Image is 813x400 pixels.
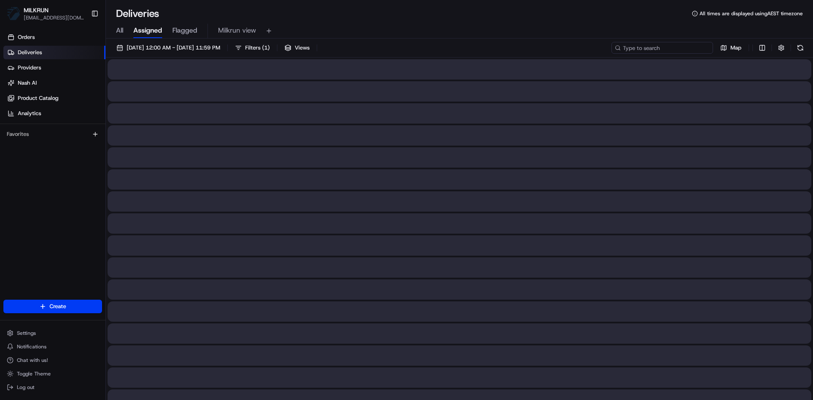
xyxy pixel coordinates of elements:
[113,42,224,54] button: [DATE] 12:00 AM - [DATE] 11:59 PM
[50,303,66,310] span: Create
[218,25,256,36] span: Milkrun view
[17,343,47,350] span: Notifications
[172,25,197,36] span: Flagged
[3,341,102,353] button: Notifications
[611,42,713,54] input: Type to search
[24,6,49,14] button: MILKRUN
[3,327,102,339] button: Settings
[231,42,274,54] button: Filters(1)
[3,354,102,366] button: Chat with us!
[730,44,741,52] span: Map
[3,46,105,59] a: Deliveries
[3,61,105,74] a: Providers
[116,25,123,36] span: All
[7,7,20,20] img: MILKRUN
[3,381,102,393] button: Log out
[716,42,745,54] button: Map
[18,110,41,117] span: Analytics
[281,42,313,54] button: Views
[17,357,48,364] span: Chat with us!
[3,3,88,24] button: MILKRUNMILKRUN[EMAIL_ADDRESS][DOMAIN_NAME]
[245,44,270,52] span: Filters
[3,76,105,90] a: Nash AI
[3,91,105,105] a: Product Catalog
[3,127,102,141] div: Favorites
[18,33,35,41] span: Orders
[18,49,42,56] span: Deliveries
[17,370,51,377] span: Toggle Theme
[116,7,159,20] h1: Deliveries
[18,94,58,102] span: Product Catalog
[3,107,105,120] a: Analytics
[262,44,270,52] span: ( 1 )
[794,42,806,54] button: Refresh
[17,384,34,391] span: Log out
[18,79,37,87] span: Nash AI
[133,25,162,36] span: Assigned
[3,368,102,380] button: Toggle Theme
[3,30,105,44] a: Orders
[295,44,310,52] span: Views
[24,14,84,21] button: [EMAIL_ADDRESS][DOMAIN_NAME]
[127,44,220,52] span: [DATE] 12:00 AM - [DATE] 11:59 PM
[18,64,41,72] span: Providers
[3,300,102,313] button: Create
[700,10,803,17] span: All times are displayed using AEST timezone
[17,330,36,337] span: Settings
